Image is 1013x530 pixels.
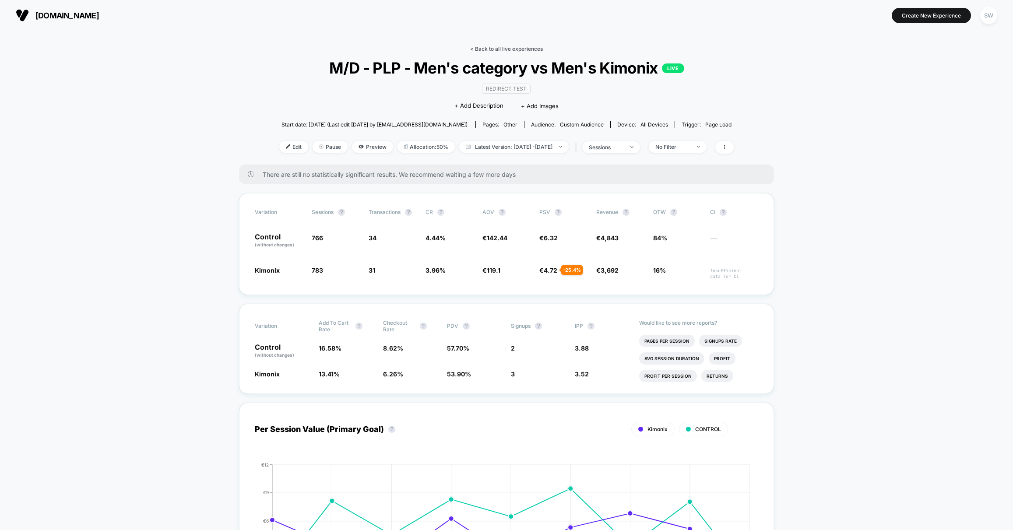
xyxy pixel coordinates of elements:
[639,335,695,347] li: Pages Per Session
[521,102,559,109] span: + Add Images
[720,209,727,216] button: ?
[369,267,375,274] span: 31
[459,141,569,153] span: Latest Version: [DATE] - [DATE]
[352,141,393,153] span: Preview
[319,144,324,149] img: end
[312,267,323,274] span: 783
[261,462,269,467] tspan: €12
[312,209,334,215] span: Sessions
[589,144,624,151] div: sessions
[405,209,412,216] button: ?
[544,267,557,274] span: 4.72
[596,234,619,242] span: €
[312,234,323,242] span: 766
[531,121,604,128] div: Audience:
[630,146,633,148] img: end
[535,323,542,330] button: ?
[319,344,341,352] span: 16.58 %
[539,234,558,242] span: €
[383,370,403,378] span: 6.26 %
[13,8,102,22] button: [DOMAIN_NAME]
[319,370,340,378] span: 13.41 %
[710,268,758,279] span: Insufficient data for CI
[35,11,99,20] span: [DOMAIN_NAME]
[388,426,395,433] button: ?
[447,323,458,329] span: PDV
[662,63,684,73] p: LIVE
[561,265,583,275] div: - 25.4 %
[338,209,345,216] button: ?
[369,209,401,215] span: Transactions
[383,319,415,333] span: Checkout Rate
[255,352,294,358] span: (without changes)
[699,335,742,347] li: Signups Rate
[575,370,589,378] span: 3.52
[16,9,29,22] img: Visually logo
[601,234,619,242] span: 4,843
[640,121,668,128] span: all devices
[281,121,468,128] span: Start date: [DATE] (Last edit [DATE] by [EMAIL_ADDRESS][DOMAIN_NAME])
[511,344,515,352] span: 2
[404,144,408,149] img: rebalance
[639,319,759,326] p: Would like to see more reports?
[503,121,517,128] span: other
[710,209,758,216] span: CI
[302,59,711,77] span: M/D - PLP - Men's category vs Men's Kimonix
[463,323,470,330] button: ?
[426,234,446,242] span: 4.44 %
[709,352,735,365] li: Profit
[555,209,562,216] button: ?
[499,209,506,216] button: ?
[695,426,721,432] span: CONTROL
[647,426,668,432] span: Kimonix
[487,234,507,242] span: 142.44
[623,209,630,216] button: ?
[426,267,446,274] span: 3.96 %
[539,209,550,215] span: PSV
[575,323,583,329] span: IPP
[426,209,433,215] span: CR
[544,234,558,242] span: 6.32
[383,344,403,352] span: 8.62 %
[560,121,604,128] span: Custom Audience
[539,267,557,274] span: €
[454,102,503,110] span: + Add Description
[286,144,290,149] img: edit
[511,370,515,378] span: 3
[596,209,618,215] span: Revenue
[596,267,619,274] span: €
[263,171,756,178] span: There are still no statistically significant results. We recommend waiting a few more days
[653,209,701,216] span: OTW
[601,267,619,274] span: 3,692
[255,370,280,378] span: Kimonix
[255,233,303,248] p: Control
[470,46,543,52] a: < Back to all live experiences
[653,234,667,242] span: 84%
[710,235,758,248] span: ---
[511,323,531,329] span: Signups
[355,323,362,330] button: ?
[255,267,280,274] span: Kimonix
[610,121,675,128] span: Device:
[978,7,1000,25] button: SW
[639,370,697,382] li: Profit Per Session
[587,323,594,330] button: ?
[279,141,308,153] span: Edit
[263,490,269,495] tspan: €9
[559,146,562,147] img: end
[487,267,500,274] span: 119.1
[653,267,666,274] span: 16%
[255,344,310,358] p: Control
[482,209,494,215] span: AOV
[466,144,471,149] img: calendar
[980,7,997,24] div: SW
[670,209,677,216] button: ?
[482,121,517,128] div: Pages:
[573,141,582,154] span: |
[701,370,733,382] li: Returns
[682,121,732,128] div: Trigger:
[655,144,690,150] div: No Filter
[705,121,732,128] span: Page Load
[447,370,471,378] span: 53.90 %
[697,146,700,147] img: end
